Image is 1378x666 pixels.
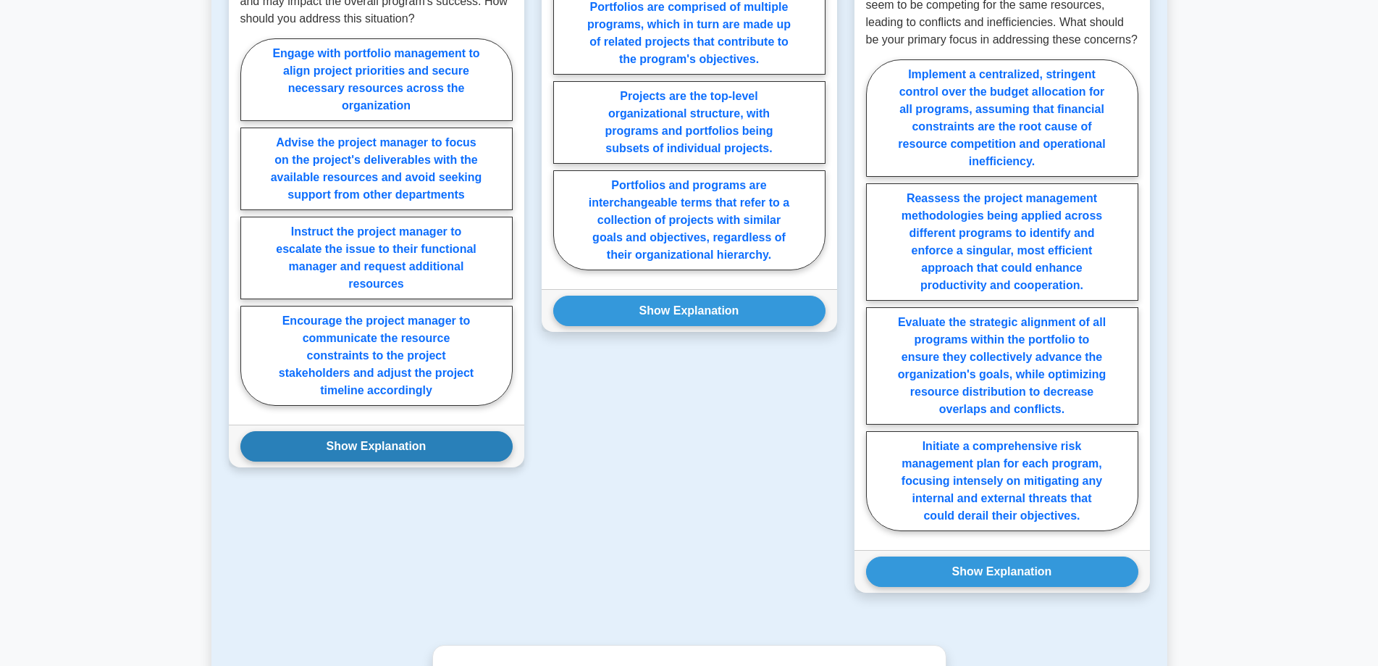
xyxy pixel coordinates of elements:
[866,183,1138,301] label: Reassess the project management methodologies being applied across different programs to identify...
[240,217,513,299] label: Instruct the project manager to escalate the issue to their functional manager and request additi...
[240,128,513,210] label: Advise the project manager to focus on the project's deliverables with the available resources an...
[866,557,1138,587] button: Show Explanation
[553,81,825,164] label: Projects are the top-level organizational structure, with programs and portfolios being subsets o...
[866,59,1138,177] label: Implement a centralized, stringent control over the budget allocation for all programs, assuming ...
[866,431,1138,531] label: Initiate a comprehensive risk management plan for each program, focusing intensely on mitigating ...
[553,170,825,270] label: Portfolios and programs are interchangeable terms that refer to a collection of projects with sim...
[240,306,513,406] label: Encourage the project manager to communicate the resource constraints to the project stakeholders...
[240,38,513,121] label: Engage with portfolio management to align project priorities and secure necessary resources acros...
[240,431,513,462] button: Show Explanation
[553,296,825,326] button: Show Explanation
[866,307,1138,425] label: Evaluate the strategic alignment of all programs within the portfolio to ensure they collectively...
